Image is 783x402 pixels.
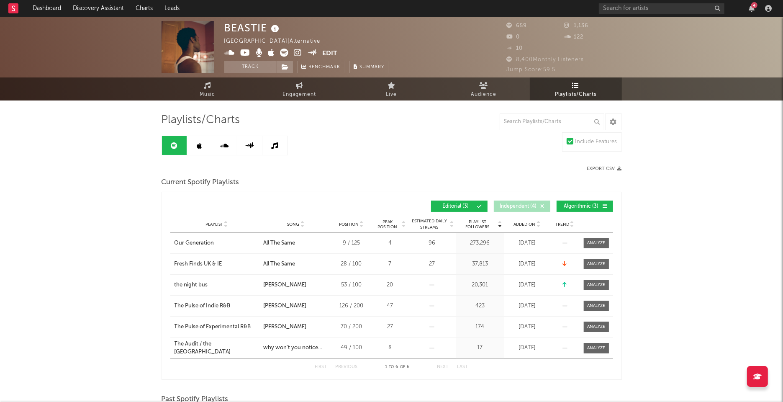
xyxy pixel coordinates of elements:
[599,3,724,14] input: Search for artists
[506,281,548,289] div: [DATE]
[322,49,337,59] button: Edit
[375,260,406,268] div: 7
[507,34,520,40] span: 0
[224,61,277,73] button: Track
[458,302,502,310] div: 423
[458,281,502,289] div: 20,301
[175,281,259,289] a: the night bus
[375,344,406,352] div: 8
[530,77,622,100] a: Playlists/Charts
[458,323,502,331] div: 174
[458,344,502,352] div: 17
[175,323,251,331] div: The Pulse of Experimental R&B
[506,260,548,268] div: [DATE]
[751,2,757,8] div: 4
[458,239,502,247] div: 273,296
[506,344,548,352] div: [DATE]
[263,344,329,352] div: why won't you notice me?
[389,365,394,369] span: to
[410,260,454,268] div: 27
[375,362,421,372] div: 1 6 6
[458,219,497,229] span: Playlist Followers
[283,90,316,100] span: Engagement
[224,36,330,46] div: [GEOGRAPHIC_DATA] | Alternative
[162,77,254,100] a: Music
[315,365,327,369] button: First
[507,67,556,72] span: Jump Score: 59.5
[263,302,306,310] div: [PERSON_NAME]
[339,222,359,227] span: Position
[263,260,295,268] div: All The Same
[375,239,406,247] div: 4
[506,302,548,310] div: [DATE]
[555,90,596,100] span: Playlists/Charts
[375,281,406,289] div: 20
[375,219,401,229] span: Peak Position
[386,90,397,100] span: Live
[587,166,622,171] button: Export CSV
[438,77,530,100] a: Audience
[506,239,548,247] div: [DATE]
[375,323,406,331] div: 27
[200,90,215,100] span: Music
[333,323,370,331] div: 70 / 200
[499,204,538,209] span: Independent ( 4 )
[297,61,345,73] a: Benchmark
[437,365,449,369] button: Next
[263,323,306,331] div: [PERSON_NAME]
[333,344,370,352] div: 49 / 100
[507,23,527,28] span: 659
[436,204,475,209] span: Editorial ( 3 )
[263,281,306,289] div: [PERSON_NAME]
[507,46,523,51] span: 10
[555,222,569,227] span: Trend
[506,323,548,331] div: [DATE]
[494,201,550,212] button: Independent(4)
[333,260,370,268] div: 28 / 100
[333,281,370,289] div: 53 / 100
[175,323,259,331] a: The Pulse of Experimental R&B
[263,239,295,247] div: All The Same
[400,365,405,369] span: of
[336,365,358,369] button: Previous
[749,5,755,12] button: 4
[457,365,468,369] button: Last
[175,239,259,247] a: Our Generation
[309,62,341,72] span: Benchmark
[507,57,584,62] span: 8,400 Monthly Listeners
[175,302,231,310] div: The Pulse of Indie R&B
[175,302,259,310] a: The Pulse of Indie R&B
[564,23,588,28] span: 1,136
[375,302,406,310] div: 47
[410,239,454,247] div: 96
[564,34,583,40] span: 122
[175,281,208,289] div: the night bus
[458,260,502,268] div: 37,813
[162,178,239,188] span: Current Spotify Playlists
[410,218,449,231] span: Estimated Daily Streams
[333,302,370,310] div: 126 / 200
[254,77,346,100] a: Engagement
[333,239,370,247] div: 9 / 125
[500,113,604,130] input: Search Playlists/Charts
[175,260,259,268] a: Fresh Finds UK & IE
[575,137,617,147] div: Include Features
[431,201,488,212] button: Editorial(3)
[471,90,496,100] span: Audience
[562,204,601,209] span: Algorithmic ( 3 )
[175,260,222,268] div: Fresh Finds UK & IE
[360,65,385,70] span: Summary
[349,61,389,73] button: Summary
[175,340,259,356] a: The Audit / the [GEOGRAPHIC_DATA]
[205,222,223,227] span: Playlist
[224,21,282,35] div: BEASTIE
[287,222,299,227] span: Song
[514,222,536,227] span: Added On
[162,115,240,125] span: Playlists/Charts
[175,239,214,247] div: Our Generation
[346,77,438,100] a: Live
[557,201,613,212] button: Algorithmic(3)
